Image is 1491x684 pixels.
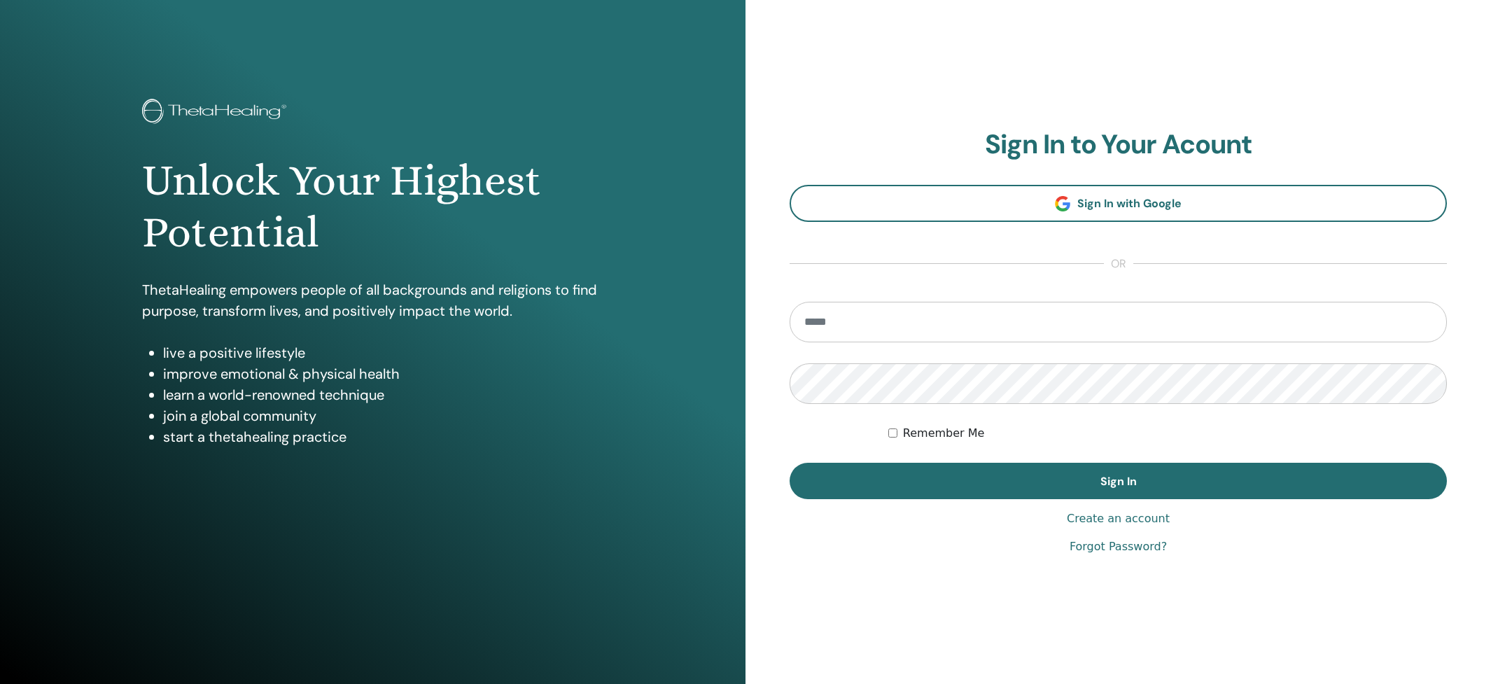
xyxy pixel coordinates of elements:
li: live a positive lifestyle [163,342,604,363]
span: or [1104,256,1133,272]
li: join a global community [163,405,604,426]
li: start a thetahealing practice [163,426,604,447]
p: ThetaHealing empowers people of all backgrounds and religions to find purpose, transform lives, a... [142,279,604,321]
button: Sign In [790,463,1447,499]
span: Sign In with Google [1077,196,1182,211]
div: Keep me authenticated indefinitely or until I manually logout [888,425,1447,442]
a: Sign In with Google [790,185,1447,222]
h1: Unlock Your Highest Potential [142,155,604,259]
a: Create an account [1067,510,1170,527]
li: learn a world-renowned technique [163,384,604,405]
label: Remember Me [903,425,985,442]
li: improve emotional & physical health [163,363,604,384]
h2: Sign In to Your Acount [790,129,1447,161]
span: Sign In [1100,474,1137,489]
a: Forgot Password? [1070,538,1167,555]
